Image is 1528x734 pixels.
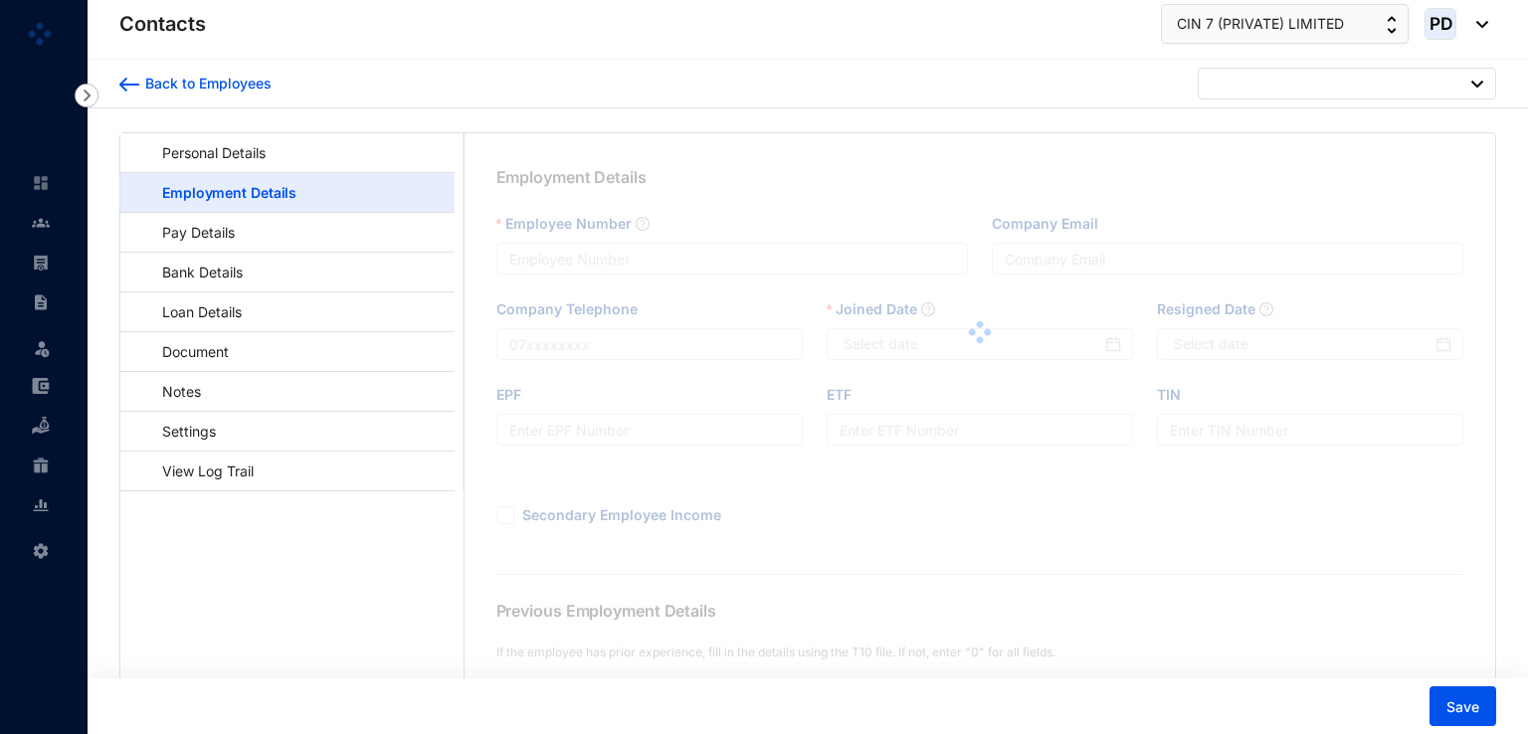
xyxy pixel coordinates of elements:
li: Gratuity [16,446,64,485]
li: Contracts [16,282,64,322]
span: Save [1446,697,1479,717]
a: Loan Details [136,291,249,332]
span: PD [1429,15,1452,32]
a: Notes [136,371,208,412]
li: Home [16,163,64,203]
a: Document [136,331,236,372]
li: Expenses [16,366,64,406]
div: Back to Employees [139,74,272,93]
img: expense-unselected.2edcf0507c847f3e9e96.svg [32,377,50,395]
img: dropdown-black.8e83cc76930a90b1a4fdb6d089b7bf3a.svg [1466,21,1488,28]
li: Contacts [16,203,64,243]
img: dropdown-black.8e83cc76930a90b1a4fdb6d089b7bf3a.svg [1471,81,1483,88]
a: Settings [136,411,223,452]
img: nav-icon-right.af6afadce00d159da59955279c43614e.svg [75,84,98,107]
img: home-unselected.a29eae3204392db15eaf.svg [32,174,50,192]
img: gratuity-unselected.a8c340787eea3cf492d7.svg [32,457,50,474]
a: Bank Details [136,252,250,292]
a: Back to Employees [119,74,272,93]
li: Payroll [16,243,64,282]
img: report-unselected.e6a6b4230fc7da01f883.svg [32,496,50,514]
img: up-down-arrow.74152d26bf9780fbf563ca9c90304185.svg [1387,16,1397,34]
li: Reports [16,485,64,525]
img: settings-unselected.1febfda315e6e19643a1.svg [32,542,50,560]
img: people-unselected.118708e94b43a90eceab.svg [32,214,50,232]
img: payroll-unselected.b590312f920e76f0c668.svg [32,254,50,272]
img: contract-unselected.99e2b2107c0a7dd48938.svg [32,293,50,311]
button: Save [1430,686,1496,726]
img: arrow-backward-blue.96c47016eac47e06211658234db6edf5.svg [119,78,139,92]
img: leave-unselected.2934df6273408c3f84d9.svg [32,338,52,358]
li: Loan [16,406,64,446]
button: CIN 7 (PRIVATE) LIMITED [1161,4,1409,44]
p: Contacts [119,10,206,38]
span: CIN 7 (PRIVATE) LIMITED [1177,13,1344,35]
a: Pay Details [136,212,242,253]
img: loan-unselected.d74d20a04637f2d15ab5.svg [32,417,50,435]
a: Personal Details [136,132,273,173]
a: View Log Trail [136,451,261,491]
a: Employment Details [136,172,303,213]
